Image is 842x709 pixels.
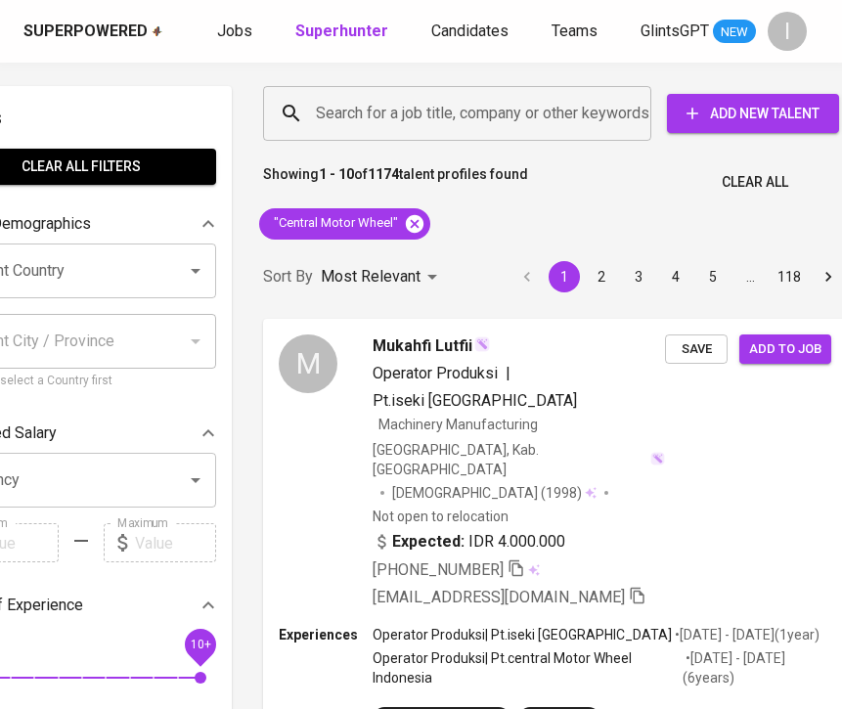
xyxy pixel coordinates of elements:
a: Superpoweredapp logo [23,21,162,43]
b: 1174 [368,166,399,182]
div: Most Relevant [321,259,444,295]
span: [PHONE_NUMBER] [373,560,504,579]
span: Candidates [431,22,509,40]
a: Jobs [217,20,256,44]
a: Superhunter [295,20,392,44]
div: M [279,334,337,393]
a: Candidates [431,20,512,44]
button: Go to page 4 [660,261,691,292]
span: NEW [713,22,756,42]
input: Value [135,523,216,562]
p: Showing of talent profiles found [263,164,528,200]
div: [GEOGRAPHIC_DATA], Kab. [GEOGRAPHIC_DATA] [373,440,665,479]
p: Operator Produksi | Pt.iseki [GEOGRAPHIC_DATA] [373,625,672,644]
div: Superpowered [23,21,148,43]
button: Go to page 2 [586,261,617,292]
span: "Central Motor Wheel" [259,214,410,233]
img: magic_wand.svg [474,336,490,352]
div: (1998) [392,483,597,503]
span: Mukahfi Lutfii [373,334,472,358]
button: Add New Talent [667,94,839,133]
p: • [DATE] - [DATE] ( 1 year ) [672,625,820,644]
b: Expected: [392,530,465,554]
button: Go to page 118 [772,261,807,292]
button: Open [182,466,209,494]
p: Operator Produksi | Pt.central Motor Wheel Indonesia [373,648,683,687]
span: 10+ [190,638,210,651]
div: I [768,12,807,51]
span: Add to job [749,338,821,361]
button: Clear All [714,164,796,200]
p: Experiences [279,625,373,644]
div: "Central Motor Wheel" [259,208,430,240]
p: Not open to relocation [373,507,509,526]
button: Go to page 3 [623,261,654,292]
p: Most Relevant [321,265,421,288]
span: Teams [552,22,598,40]
span: Machinery Manufacturing [378,417,538,432]
span: Save [675,338,718,361]
img: app logo [152,25,162,37]
span: Jobs [217,22,252,40]
span: GlintsGPT [641,22,709,40]
b: 1 - 10 [319,166,354,182]
div: … [734,267,766,287]
span: [DEMOGRAPHIC_DATA] [392,483,541,503]
span: Operator Produksi [373,364,498,382]
span: Pt.iseki [GEOGRAPHIC_DATA] [373,391,577,410]
button: Open [182,257,209,285]
span: [EMAIL_ADDRESS][DOMAIN_NAME] [373,588,625,606]
b: Superhunter [295,22,388,40]
p: Sort By [263,265,313,288]
span: Add New Talent [683,102,823,126]
a: Teams [552,20,601,44]
img: magic_wand.svg [650,452,665,466]
button: Save [665,334,728,365]
a: GlintsGPT NEW [641,20,756,44]
button: Add to job [739,334,831,365]
button: page 1 [549,261,580,292]
div: IDR 4.000.000 [373,530,565,554]
p: • [DATE] - [DATE] ( 6 years ) [683,648,831,687]
span: Clear All [722,170,788,195]
span: | [506,362,510,385]
button: Go to page 5 [697,261,729,292]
